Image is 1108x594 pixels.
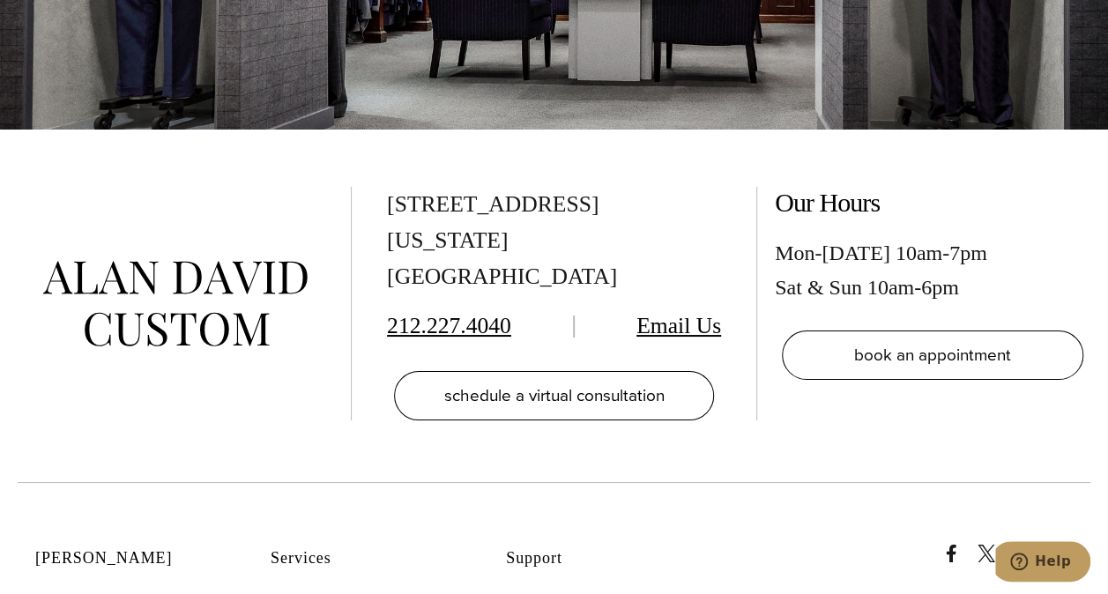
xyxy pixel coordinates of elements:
[35,549,227,568] h2: [PERSON_NAME]
[942,527,974,562] a: Facebook
[43,261,308,346] img: alan david custom
[775,187,1090,219] h2: Our Hours
[775,236,1090,304] div: Mon-[DATE] 10am-7pm Sat & Sun 10am-6pm
[782,330,1083,380] a: book an appointment
[1055,527,1090,562] a: instagram
[444,382,665,408] span: schedule a virtual consultation
[1016,527,1052,562] a: linkedin
[506,549,697,568] h2: Support
[636,313,721,338] a: Email Us
[271,549,462,568] h2: Services
[394,371,714,420] a: schedule a virtual consultation
[387,187,721,295] div: [STREET_ADDRESS] [US_STATE][GEOGRAPHIC_DATA]
[995,541,1090,585] iframe: Opens a widget where you can chat to one of our agents
[387,313,511,338] a: 212.227.4040
[854,342,1011,368] span: book an appointment
[978,527,1013,562] a: x/twitter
